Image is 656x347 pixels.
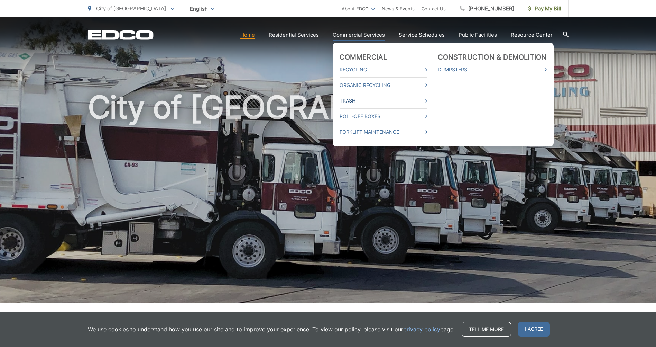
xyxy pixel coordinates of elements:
[240,31,255,39] a: Home
[399,31,445,39] a: Service Schedules
[88,90,569,309] h1: City of [GEOGRAPHIC_DATA]
[340,97,427,105] a: Trash
[340,81,427,89] a: Organic Recycling
[88,325,455,333] p: We use cookies to understand how you use our site and to improve your experience. To view our pol...
[88,30,154,40] a: EDCD logo. Return to the homepage.
[403,325,440,333] a: privacy policy
[340,53,387,61] a: Commercial
[438,65,547,74] a: Dumpsters
[511,31,553,39] a: Resource Center
[382,5,415,13] a: News & Events
[185,3,220,15] span: English
[342,5,375,13] a: About EDCO
[459,31,497,39] a: Public Facilities
[96,5,166,12] span: City of [GEOGRAPHIC_DATA]
[438,53,547,61] a: Construction & Demolition
[340,128,427,136] a: Forklift Maintenance
[518,322,550,337] span: I agree
[340,65,427,74] a: Recycling
[422,5,446,13] a: Contact Us
[462,322,511,337] a: Tell me more
[340,112,427,121] a: Roll-Off Boxes
[269,31,319,39] a: Residential Services
[528,5,561,13] span: Pay My Bill
[333,31,385,39] a: Commercial Services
